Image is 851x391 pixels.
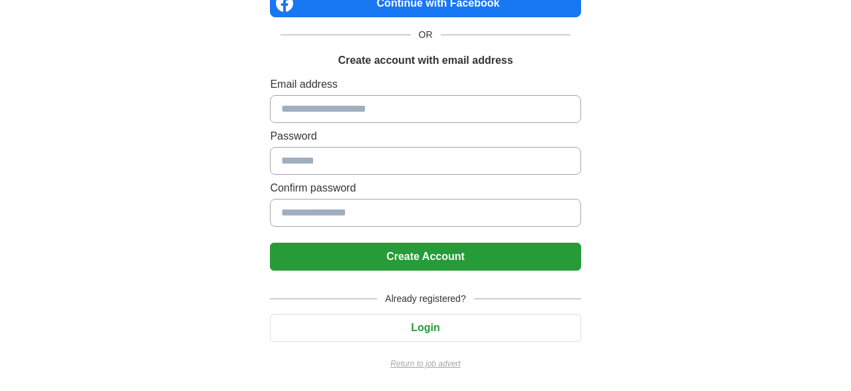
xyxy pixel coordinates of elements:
[377,292,473,306] span: Already registered?
[270,128,580,144] label: Password
[270,358,580,370] a: Return to job advert
[270,76,580,92] label: Email address
[270,314,580,342] button: Login
[270,322,580,333] a: Login
[270,180,580,196] label: Confirm password
[411,28,441,42] span: OR
[270,243,580,271] button: Create Account
[338,53,513,68] h1: Create account with email address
